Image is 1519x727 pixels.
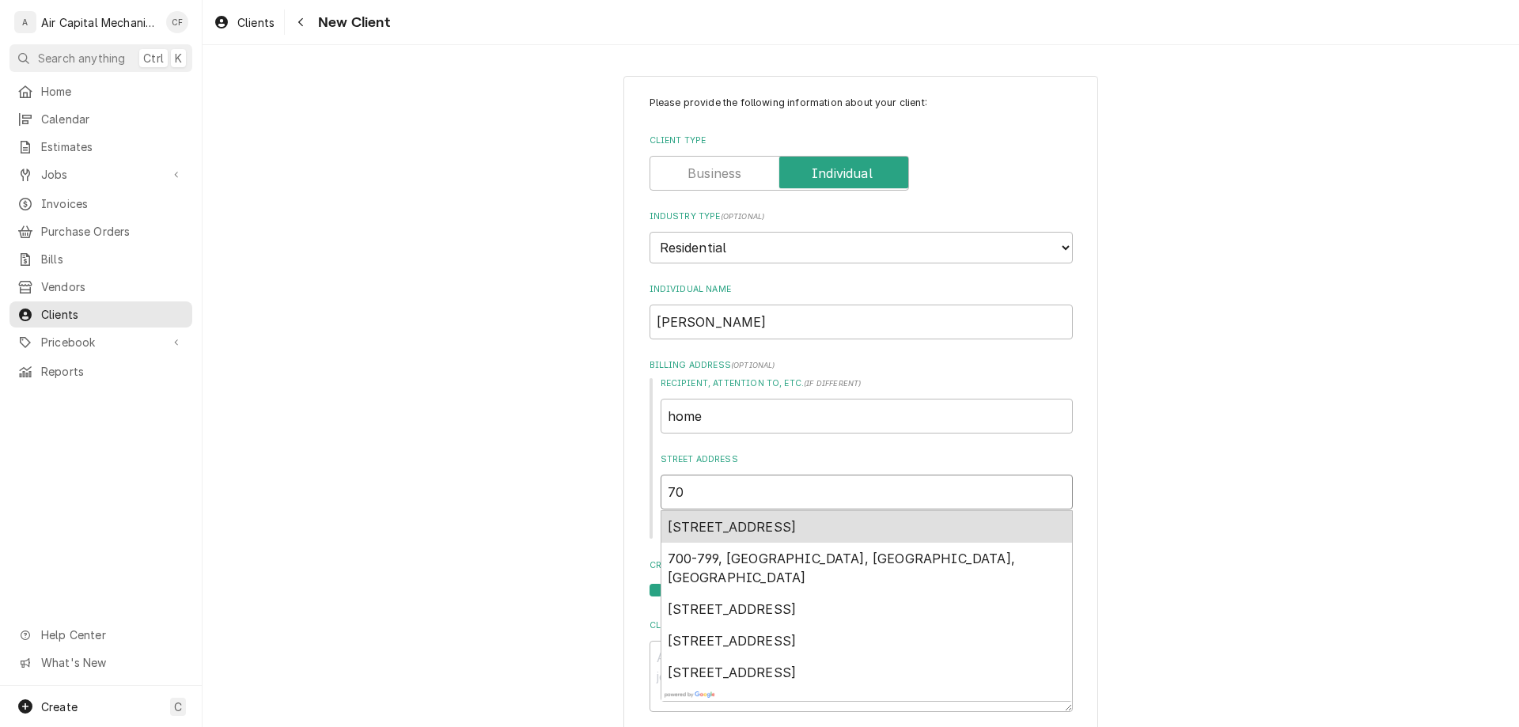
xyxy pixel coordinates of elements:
[9,649,192,676] a: Go to What's New
[650,134,1073,147] label: Client Type
[41,334,161,350] span: Pricebook
[650,134,1073,191] div: Client Type
[143,50,164,66] span: Ctrl
[9,358,192,384] a: Reports
[41,195,184,212] span: Invoices
[9,134,192,160] a: Estimates
[650,359,1073,540] div: Billing Address
[804,379,861,388] span: ( if different )
[668,551,1015,585] span: 700-799, [GEOGRAPHIC_DATA], [GEOGRAPHIC_DATA], [GEOGRAPHIC_DATA]
[650,559,1073,600] div: Credit Limit
[661,377,1073,390] label: Recipient, Attention To, etc.
[661,453,1073,540] div: Street Address
[41,654,183,671] span: What's New
[650,619,1073,712] div: Client Notes
[650,283,1073,296] label: Individual Name
[288,9,313,35] button: Navigate back
[41,223,184,240] span: Purchase Orders
[721,212,765,221] span: ( optional )
[9,301,192,328] a: Clients
[650,96,1073,110] p: Please provide the following information about your client:
[650,210,1073,223] label: Industry Type
[41,14,157,31] div: Air Capital Mechanical
[9,44,192,72] button: Search anythingCtrlK
[9,329,192,355] a: Go to Pricebook
[41,251,184,267] span: Bills
[41,363,184,380] span: Reports
[9,106,192,132] a: Calendar
[668,519,797,535] span: [STREET_ADDRESS]
[668,601,797,617] span: [STREET_ADDRESS]
[38,50,125,66] span: Search anything
[668,633,797,649] span: [STREET_ADDRESS]
[237,14,275,31] span: Clients
[41,700,78,714] span: Create
[313,12,390,33] span: New Client
[650,283,1073,339] div: Individual Name
[41,166,161,183] span: Jobs
[9,191,192,217] a: Invoices
[175,50,182,66] span: K
[166,11,188,33] div: CF
[9,218,192,244] a: Purchase Orders
[665,691,715,698] img: powered_by_google_on_white_hdpi.png
[9,274,192,300] a: Vendors
[650,619,1073,632] label: Client Notes
[650,559,1073,572] label: Credit Limit
[41,627,183,643] span: Help Center
[166,11,188,33] div: Charles Faure's Avatar
[14,11,36,33] div: A
[41,278,184,295] span: Vendors
[9,78,192,104] a: Home
[9,161,192,187] a: Go to Jobs
[650,210,1073,263] div: Industry Type
[207,9,281,36] a: Clients
[9,622,192,648] a: Go to Help Center
[41,83,184,100] span: Home
[668,665,797,680] span: [STREET_ADDRESS]
[731,361,775,369] span: ( optional )
[661,377,1073,434] div: Recipient, Attention To, etc.
[41,111,184,127] span: Calendar
[41,138,184,155] span: Estimates
[650,359,1073,372] label: Billing Address
[174,699,182,715] span: C
[661,453,1073,466] label: Street Address
[41,306,184,323] span: Clients
[9,246,192,272] a: Bills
